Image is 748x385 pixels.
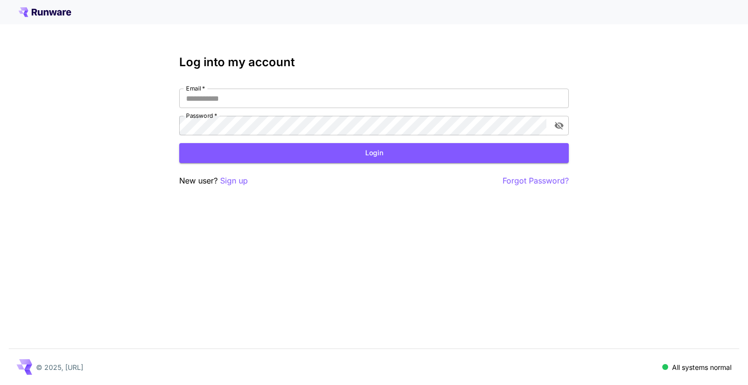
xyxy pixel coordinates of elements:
[179,55,569,69] h3: Log into my account
[179,175,248,187] p: New user?
[672,362,731,372] p: All systems normal
[186,111,217,120] label: Password
[220,175,248,187] button: Sign up
[550,117,568,134] button: toggle password visibility
[179,143,569,163] button: Login
[186,84,205,92] label: Email
[503,175,569,187] button: Forgot Password?
[36,362,83,372] p: © 2025, [URL]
